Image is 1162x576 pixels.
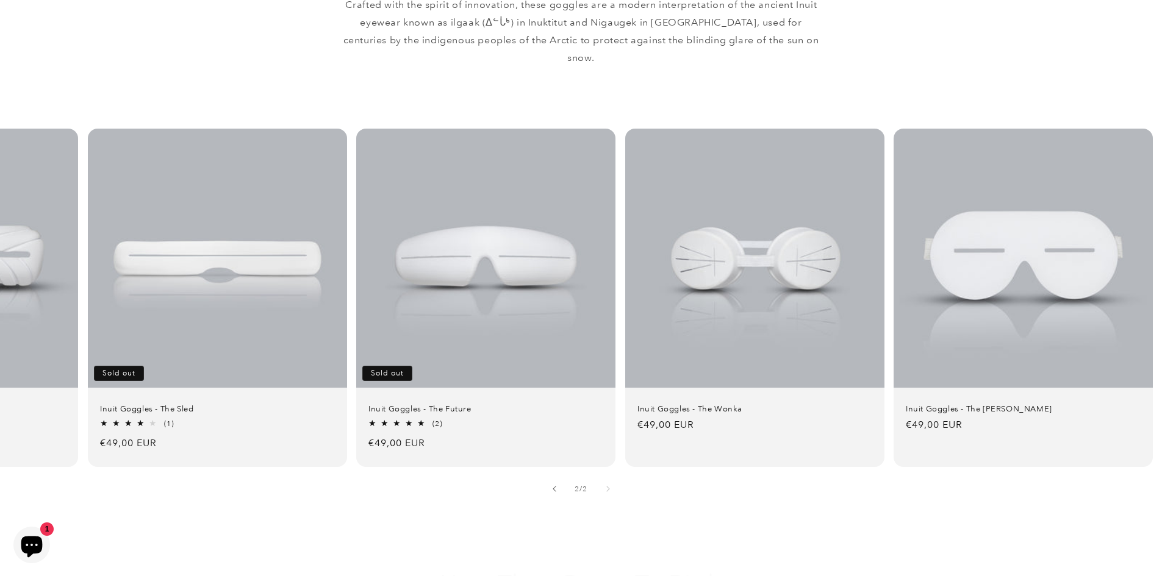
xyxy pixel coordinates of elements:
[10,527,54,566] inbox-online-store-chat: Shopify online store chat
[637,404,872,414] a: Inuit Goggles - The Wonka
[368,404,603,414] a: Inuit Goggles - The Future
[583,483,587,495] span: 2
[579,483,583,495] span: /
[575,483,579,495] span: 2
[100,404,335,414] a: Inuit Goggles - The Sled
[595,475,622,502] button: Slide right
[906,404,1141,414] a: Inuit Goggles - The [PERSON_NAME]
[541,475,568,502] button: Slide left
